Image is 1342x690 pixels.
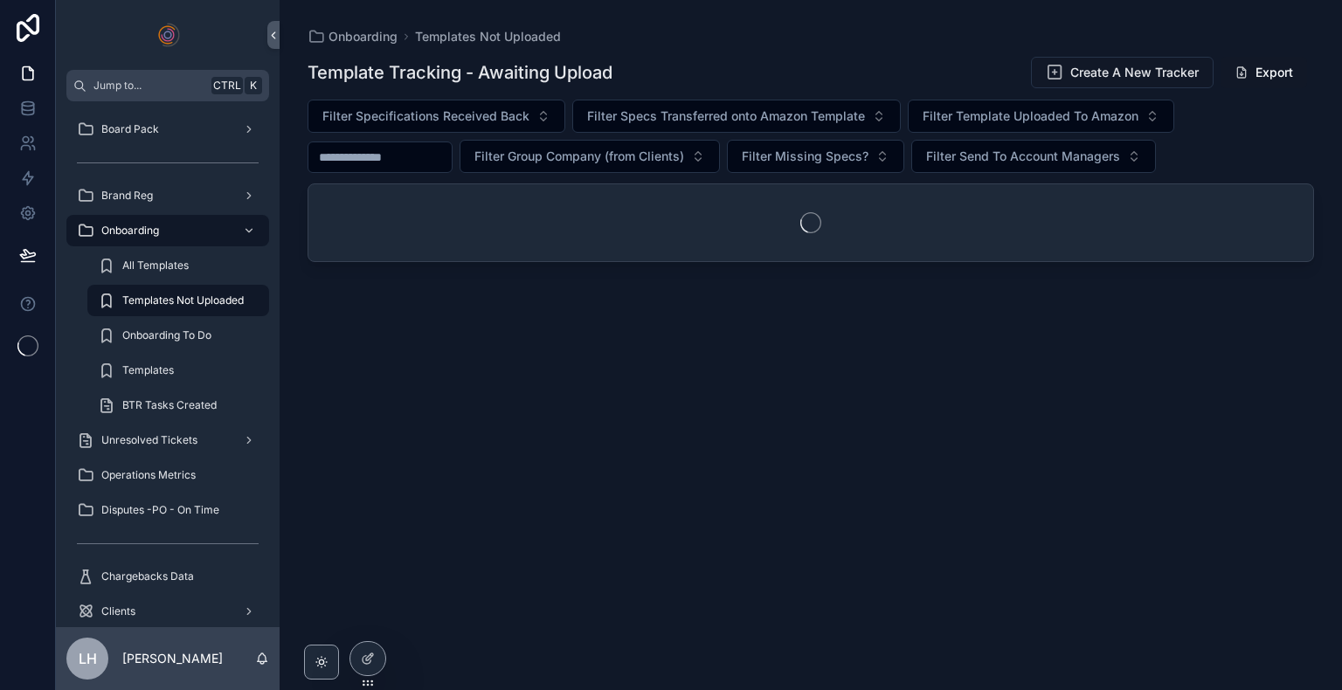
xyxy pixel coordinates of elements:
a: Brand Reg [66,180,269,211]
a: Operations Metrics [66,459,269,491]
button: Select Button [727,140,904,173]
button: Create A New Tracker [1031,57,1214,88]
span: All Templates [122,259,189,273]
button: Select Button [572,100,901,133]
a: Clients [66,596,269,627]
span: BTR Tasks Created [122,398,217,412]
a: Disputes -PO - On Time [66,494,269,526]
span: Jump to... [93,79,204,93]
h1: Template Tracking - Awaiting Upload [308,60,612,85]
a: Onboarding [66,215,269,246]
span: Disputes -PO - On Time [101,503,219,517]
a: Unresolved Tickets [66,424,269,456]
span: Filter Missing Specs? [742,148,868,165]
span: Onboarding To Do [122,328,211,342]
img: App logo [154,21,182,49]
span: Filter Specifications Received Back [322,107,529,125]
span: K [246,79,260,93]
span: Create A New Tracker [1070,64,1199,81]
span: Filter Specs Transferred onto Amazon Template [587,107,865,125]
span: Clients [101,604,135,618]
a: Chargebacks Data [66,561,269,592]
span: Board Pack [101,122,159,136]
a: Templates [87,355,269,386]
span: Onboarding [329,28,398,45]
span: Chargebacks Data [101,569,194,583]
span: Operations Metrics [101,468,196,482]
div: scrollable content [56,101,280,627]
a: All Templates [87,250,269,281]
p: [PERSON_NAME] [122,650,223,667]
span: Ctrl [211,77,243,94]
a: Templates Not Uploaded [87,285,269,316]
a: BTR Tasks Created [87,390,269,421]
span: Filter Template Uploaded To Amazon [923,107,1138,125]
a: Board Pack [66,114,269,145]
span: Templates [122,363,174,377]
button: Select Button [460,140,720,173]
button: Jump to...CtrlK [66,70,269,101]
button: Select Button [908,100,1174,133]
a: Onboarding [308,28,398,45]
span: Brand Reg [101,189,153,203]
span: Filter Group Company (from Clients) [474,148,684,165]
a: Templates Not Uploaded [415,28,561,45]
span: Unresolved Tickets [101,433,197,447]
span: Onboarding [101,224,159,238]
button: Export [1221,57,1307,88]
span: Filter Send To Account Managers [926,148,1120,165]
span: LH [79,648,97,669]
button: Select Button [911,140,1156,173]
a: Onboarding To Do [87,320,269,351]
button: Select Button [308,100,565,133]
span: Templates Not Uploaded [122,293,244,307]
